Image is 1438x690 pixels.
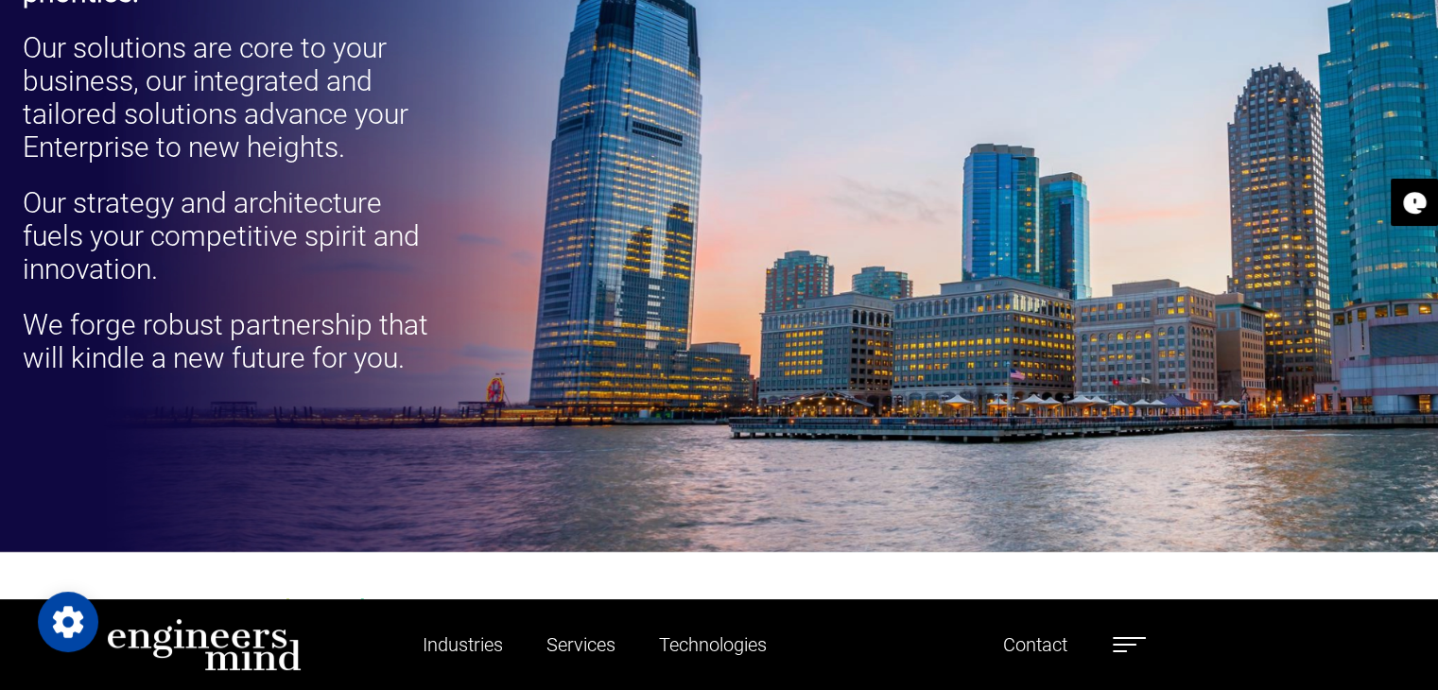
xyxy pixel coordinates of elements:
a: Industries [415,623,511,666]
img: logo [107,618,302,671]
a: Technologies [651,623,774,666]
a: Contact [996,623,1075,666]
span: Leadership [192,591,420,646]
p: We forge robust partnership that will kindle a new future for you. [23,308,437,374]
p: Our solutions are core to your business, our integrated and tailored solutions advance your Enter... [23,31,437,164]
p: Our strategy and architecture fuels your competitive spirit and innovation. [23,186,437,285]
a: Services [539,623,623,666]
h1: Our [107,590,1332,647]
